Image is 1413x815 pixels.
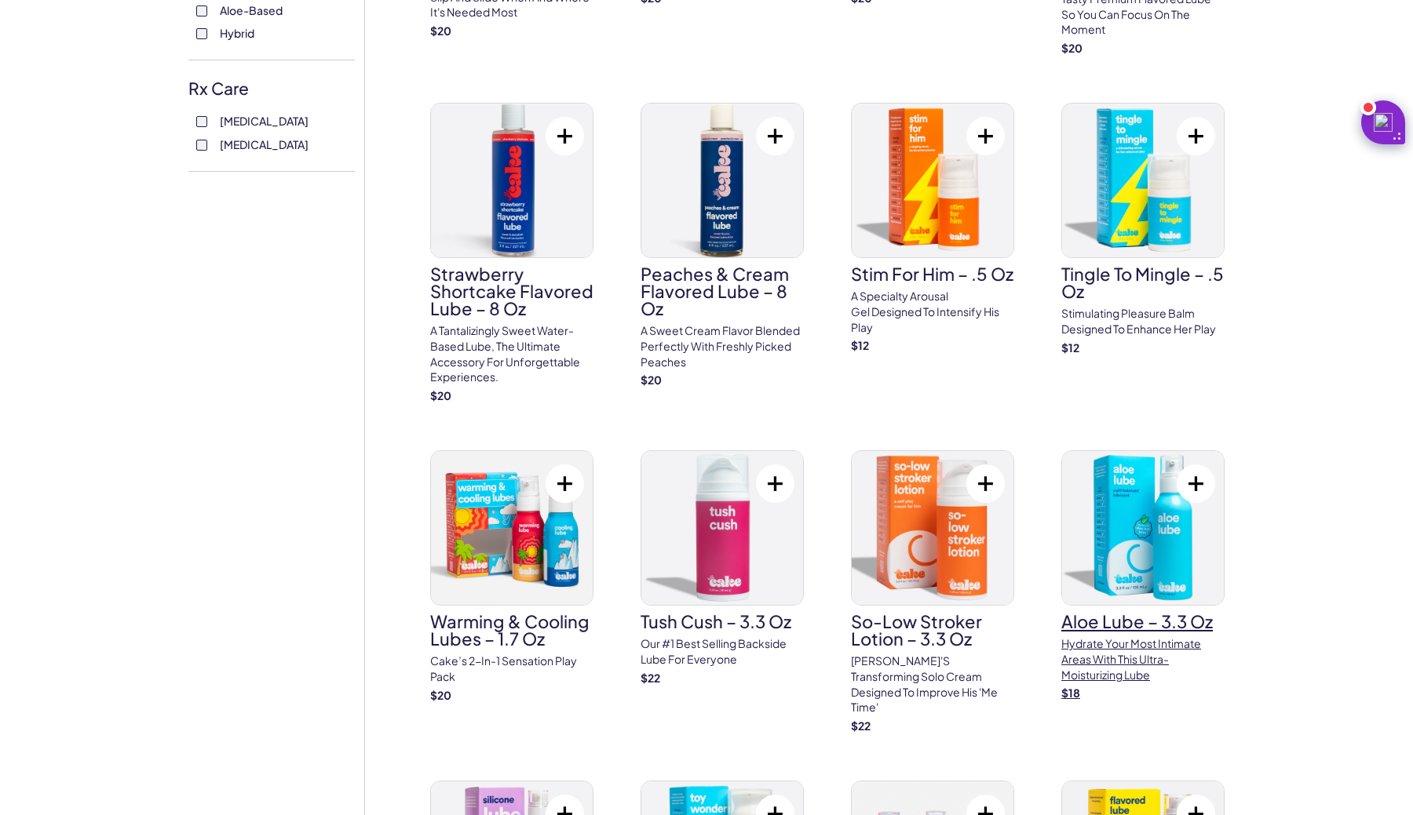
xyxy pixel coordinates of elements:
[1061,103,1225,355] a: Tingle To Mingle – .5 ozTingle To Mingle – .5 ozStimulating pleasure balm designed to enhance her...
[430,24,451,38] strong: $ 20
[220,134,309,155] span: [MEDICAL_DATA]
[1061,613,1225,630] h3: Aloe Lube – 3.3 oz
[641,613,804,630] h3: Tush Cush – 3.3 oz
[851,719,871,733] strong: $ 22
[1061,636,1225,682] p: Hydrate your most intimate areas with this ultra-moisturizing lube
[851,613,1014,647] h3: So-Low Stroker Lotion – 3.3 oz
[430,688,451,702] strong: $ 20
[641,265,804,317] h3: Peaches & Cream Flavored Lube – 8 oz
[1061,686,1080,700] strong: $ 18
[196,28,207,39] input: Hybrid
[1062,104,1224,257] img: Tingle To Mingle – .5 oz
[641,671,660,685] strong: $ 22
[851,103,1014,353] a: Stim For Him – .5 ozStim For Him – .5 ozA specialty arousal gel designed to intensify his play$12
[431,104,593,257] img: Strawberry Shortcake Flavored Lube – 8 oz
[220,111,309,131] span: [MEDICAL_DATA]
[641,451,803,605] img: Tush Cush – 3.3 oz
[851,289,1014,335] p: A specialty arousal gel designed to intensify his play
[196,140,207,151] input: [MEDICAL_DATA]
[641,103,804,387] a: Peaches & Cream Flavored Lube – 8 ozPeaches & Cream Flavored Lube – 8 ozA sweet cream flavor blen...
[641,373,662,387] strong: $ 20
[430,323,593,384] p: A tantalizingly sweet water-based lube, the ultimate accessory for unforgettable experiences.
[430,388,451,402] strong: $ 20
[430,613,593,647] h3: Warming & Cooling Lubes – 1.7 oz
[1061,306,1225,337] p: Stimulating pleasure balm designed to enhance her play
[430,265,593,317] h3: Strawberry Shortcake Flavored Lube – 8 oz
[852,104,1013,257] img: Stim For Him – .5 oz
[220,23,254,43] span: Hybrid
[196,116,207,127] input: [MEDICAL_DATA]
[851,450,1014,733] a: So-Low Stroker Lotion – 3.3 ozSo-Low Stroker Lotion – 3.3 oz[PERSON_NAME]'s transforming solo cre...
[1061,265,1225,300] h3: Tingle To Mingle – .5 oz
[430,450,593,703] a: Warming & Cooling Lubes – 1.7 ozWarming & Cooling Lubes – 1.7 ozCake’s 2-in-1 sensation play pack$20
[1061,450,1225,700] a: Aloe Lube – 3.3 ozAloe Lube – 3.3 ozHydrate your most intimate areas with this ultra-moisturizing...
[641,636,804,667] p: Our #1 best selling backside lube for everyone
[852,451,1013,605] img: So-Low Stroker Lotion – 3.3 oz
[641,104,803,257] img: Peaches & Cream Flavored Lube – 8 oz
[430,103,593,403] a: Strawberry Shortcake Flavored Lube – 8 ozStrawberry Shortcake Flavored Lube – 8 ozA tantalizingly...
[1061,340,1079,355] strong: $ 12
[641,450,804,686] a: Tush Cush – 3.3 ozTush Cush – 3.3 ozOur #1 best selling backside lube for everyone$22
[851,265,1014,282] h3: Stim For Him – .5 oz
[431,451,593,605] img: Warming & Cooling Lubes – 1.7 oz
[430,653,593,684] p: Cake’s 2-in-1 sensation play pack
[1062,451,1224,605] img: Aloe Lube – 3.3 oz
[196,5,207,16] input: Aloe-Based
[851,653,1014,715] p: [PERSON_NAME]'s transforming solo cream designed to improve his 'me time'
[1061,41,1083,55] strong: $ 20
[641,323,804,369] p: A sweet cream flavor blended perfectly with freshly picked peaches
[851,338,869,352] strong: $ 12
